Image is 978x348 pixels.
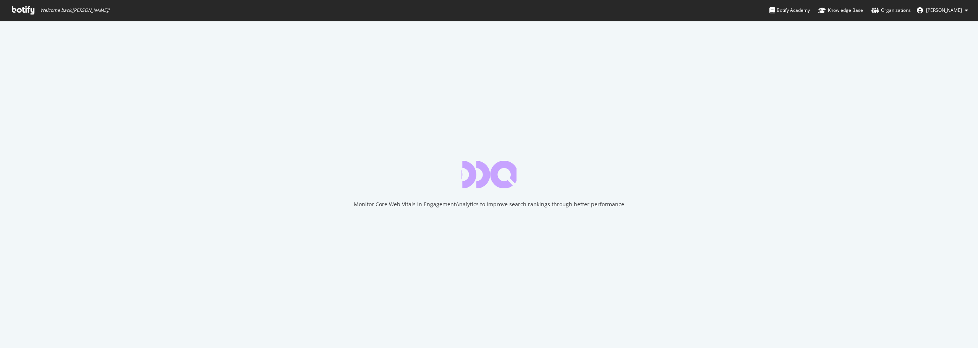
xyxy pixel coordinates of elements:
span: Phil Mastroianni [926,7,962,13]
div: Organizations [871,6,911,14]
button: [PERSON_NAME] [911,4,974,16]
div: Knowledge Base [818,6,863,14]
div: animation [461,161,517,188]
span: Welcome back, [PERSON_NAME] ! [40,7,109,13]
div: Botify Academy [769,6,810,14]
div: Monitor Core Web Vitals in EngagementAnalytics to improve search rankings through better performance [354,201,624,208]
